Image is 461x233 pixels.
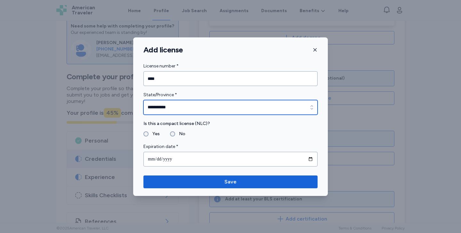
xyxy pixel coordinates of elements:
[143,62,318,70] label: License number *
[143,120,318,128] label: Is this a compact license (NLC)?
[143,91,318,99] label: State/Province *
[175,130,185,138] label: No
[143,45,183,55] h1: Add license
[143,143,318,151] label: Expiration date *
[143,71,318,86] input: License number *
[224,178,237,186] span: Save
[149,130,160,138] label: Yes
[143,175,318,188] button: Save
